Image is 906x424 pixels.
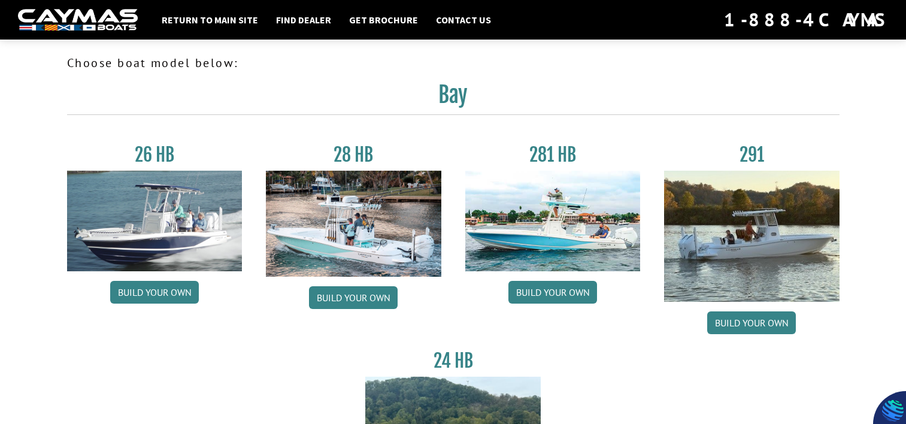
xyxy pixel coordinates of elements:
[67,171,243,271] img: 26_new_photo_resized.jpg
[430,12,497,28] a: Contact Us
[724,7,888,33] div: 1-888-4CAYMAS
[707,311,796,334] a: Build your own
[465,144,641,166] h3: 281 HB
[67,54,840,72] p: Choose boat model below:
[465,171,641,271] img: 28-hb-twin.jpg
[67,81,840,115] h2: Bay
[18,9,138,31] img: white-logo-c9c8dbefe5ff5ceceb0f0178aa75bf4bb51f6bca0971e226c86eb53dfe498488.png
[266,144,441,166] h3: 28 HB
[508,281,597,304] a: Build your own
[343,12,424,28] a: Get Brochure
[309,286,398,309] a: Build your own
[67,144,243,166] h3: 26 HB
[365,350,541,372] h3: 24 HB
[110,281,199,304] a: Build your own
[664,144,840,166] h3: 291
[266,171,441,277] img: 28_hb_thumbnail_for_caymas_connect.jpg
[156,12,264,28] a: Return to main site
[270,12,337,28] a: Find Dealer
[664,171,840,302] img: 291_Thumbnail.jpg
